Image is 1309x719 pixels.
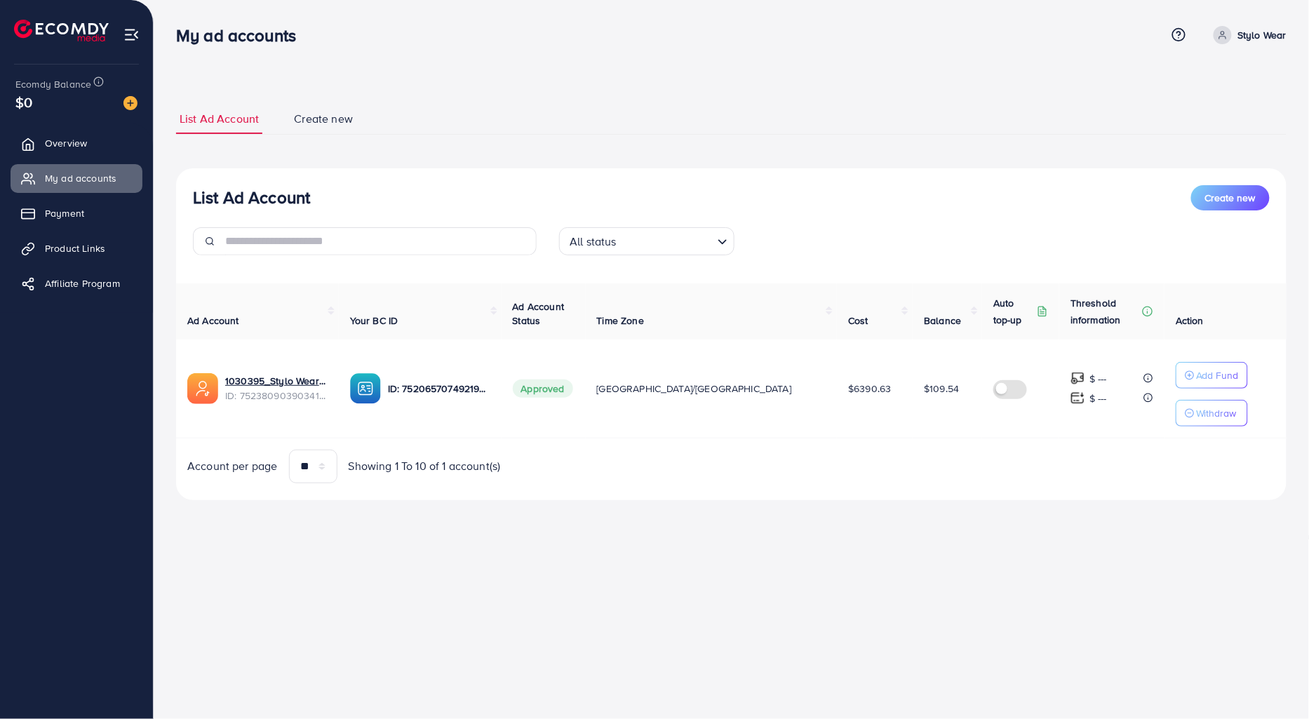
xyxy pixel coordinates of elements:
[11,164,142,192] a: My ad accounts
[294,111,353,127] span: Create new
[15,92,32,112] span: $0
[1089,370,1107,387] p: $ ---
[11,269,142,297] a: Affiliate Program
[350,314,398,328] span: Your BC ID
[225,374,328,403] div: <span class='underline'>1030395_Stylo Wear_1751773316264</span></br>7523809039034122257
[1176,362,1248,389] button: Add Fund
[513,300,565,328] span: Ad Account Status
[11,199,142,227] a: Payment
[225,374,328,388] a: 1030395_Stylo Wear_1751773316264
[993,295,1034,328] p: Auto top-up
[567,231,619,252] span: All status
[180,111,259,127] span: List Ad Account
[513,379,573,398] span: Approved
[45,136,87,150] span: Overview
[350,373,381,404] img: ic-ba-acc.ded83a64.svg
[45,206,84,220] span: Payment
[1191,185,1270,210] button: Create new
[1070,295,1139,328] p: Threshold information
[15,77,91,91] span: Ecomdy Balance
[597,382,792,396] span: [GEOGRAPHIC_DATA]/[GEOGRAPHIC_DATA]
[123,27,140,43] img: menu
[14,20,109,41] img: logo
[193,187,310,208] h3: List Ad Account
[1176,314,1204,328] span: Action
[349,458,501,474] span: Showing 1 To 10 of 1 account(s)
[1208,26,1287,44] a: Stylo Wear
[176,25,307,46] h3: My ad accounts
[1205,191,1256,205] span: Create new
[1196,367,1239,384] p: Add Fund
[1249,656,1298,708] iframe: Chat
[45,241,105,255] span: Product Links
[621,229,712,252] input: Search for option
[11,234,142,262] a: Product Links
[1176,400,1248,426] button: Withdraw
[1237,27,1287,43] p: Stylo Wear
[597,314,644,328] span: Time Zone
[559,227,734,255] div: Search for option
[45,276,120,290] span: Affiliate Program
[924,314,961,328] span: Balance
[848,382,891,396] span: $6390.63
[924,382,959,396] span: $109.54
[187,458,278,474] span: Account per page
[1070,371,1085,386] img: top-up amount
[45,171,116,185] span: My ad accounts
[187,314,239,328] span: Ad Account
[225,389,328,403] span: ID: 7523809039034122257
[1196,405,1237,422] p: Withdraw
[388,380,490,397] p: ID: 7520657074921996304
[187,373,218,404] img: ic-ads-acc.e4c84228.svg
[123,96,137,110] img: image
[1089,390,1107,407] p: $ ---
[11,129,142,157] a: Overview
[848,314,868,328] span: Cost
[1070,391,1085,405] img: top-up amount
